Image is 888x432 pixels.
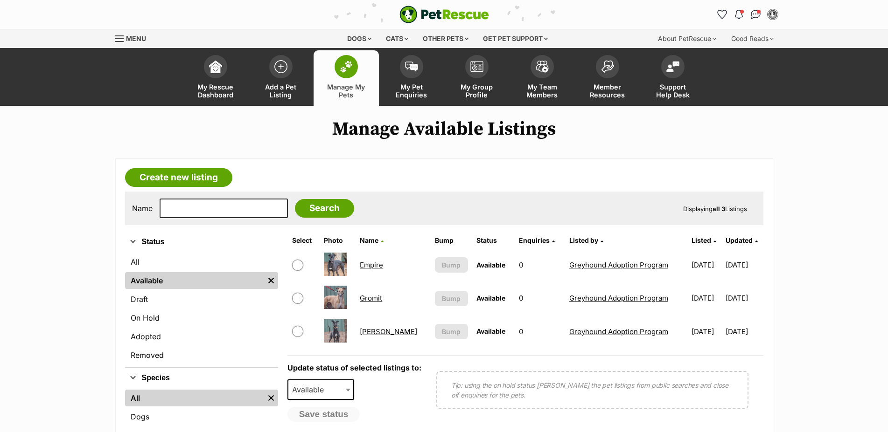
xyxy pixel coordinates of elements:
[715,7,780,22] ul: Account quick links
[360,294,382,302] a: Gromit
[287,407,360,422] button: Save status
[515,249,565,281] td: 0
[651,29,723,48] div: About PetRescue
[688,282,725,314] td: [DATE]
[435,257,468,273] button: Bump
[666,61,679,72] img: help-desk-icon-fdf02630f3aa405de69fd3d07c3f3aa587a6932b1a1747fa1d2bba05be0121f9.svg
[688,249,725,281] td: [DATE]
[569,327,668,336] a: Greyhound Adoption Program
[715,7,730,22] a: Favourites
[476,261,505,269] span: Available
[379,50,444,106] a: My Pet Enquiries
[725,29,780,48] div: Good Reads
[569,236,603,244] a: Listed by
[476,294,505,302] span: Available
[399,6,489,23] a: PetRescue
[287,379,355,400] span: Available
[442,260,461,270] span: Bump
[442,327,461,336] span: Bump
[405,62,418,72] img: pet-enquiries-icon-7e3ad2cf08bfb03b45e93fb7055b45f3efa6380592205ae92323e6603595dc1f.svg
[640,50,706,106] a: Support Help Desk
[125,168,232,187] a: Create new listing
[360,327,417,336] a: [PERSON_NAME]
[125,272,264,289] a: Available
[264,272,278,289] a: Remove filter
[125,328,278,345] a: Adopted
[125,252,278,367] div: Status
[132,204,153,213] label: Name
[125,254,278,270] a: All
[126,34,146,42] span: Menu
[726,282,762,314] td: [DATE]
[601,60,614,73] img: member-resources-icon-8e73f808a243e03378d46382f2149f9095a855e16c252ad45f914b54edf8863c.svg
[435,291,468,306] button: Bump
[732,7,747,22] button: Notifications
[260,83,302,99] span: Add a Pet Listing
[125,347,278,363] a: Removed
[288,233,319,248] th: Select
[569,261,668,269] a: Greyhound Adoption Program
[652,83,694,99] span: Support Help Desk
[295,199,354,218] input: Search
[575,50,640,106] a: Member Resources
[476,327,505,335] span: Available
[125,390,264,406] a: All
[442,294,461,303] span: Bump
[713,205,725,213] strong: all 3
[751,10,761,19] img: chat-41dd97257d64d25036548639549fe6c8038ab92f7586957e7f3b1b290dea8141.svg
[325,83,367,99] span: Manage My Pets
[125,291,278,308] a: Draft
[688,315,725,348] td: [DATE]
[515,282,565,314] td: 0
[692,236,716,244] a: Listed
[314,50,379,106] a: Manage My Pets
[683,205,747,213] span: Displaying Listings
[341,29,378,48] div: Dogs
[195,83,237,99] span: My Rescue Dashboard
[287,363,421,372] label: Update status of selected listings to:
[183,50,248,106] a: My Rescue Dashboard
[248,50,314,106] a: Add a Pet Listing
[274,60,287,73] img: add-pet-listing-icon-0afa8454b4691262ce3f59096e99ab1cd57d4a30225e0717b998d2c9b9846f56.svg
[726,249,762,281] td: [DATE]
[416,29,475,48] div: Other pets
[340,61,353,73] img: manage-my-pets-icon-02211641906a0b7f246fdf0571729dbe1e7629f14944591b6c1af311fb30b64b.svg
[587,83,629,99] span: Member Resources
[569,294,668,302] a: Greyhound Adoption Program
[115,29,153,46] a: Menu
[288,383,333,396] span: Available
[125,372,278,384] button: Species
[692,236,711,244] span: Listed
[519,236,550,244] span: translation missing: en.admin.listings.index.attributes.enquiries
[726,236,753,244] span: Updated
[476,29,554,48] div: Get pet support
[726,236,758,244] a: Updated
[435,324,468,339] button: Bump
[125,236,278,248] button: Status
[765,7,780,22] button: My account
[320,233,355,248] th: Photo
[431,233,472,248] th: Bump
[125,408,278,425] a: Dogs
[768,10,777,19] img: Greyhound Adoption Program profile pic
[470,61,483,72] img: group-profile-icon-3fa3cf56718a62981997c0bc7e787c4b2cf8bcc04b72c1350f741eb67cf2f40e.svg
[536,61,549,73] img: team-members-icon-5396bd8760b3fe7c0b43da4ab00e1e3bb1a5d9ba89233759b79545d2d3fc5d0d.svg
[379,29,415,48] div: Cats
[569,236,598,244] span: Listed by
[360,236,384,244] a: Name
[444,50,510,106] a: My Group Profile
[456,83,498,99] span: My Group Profile
[264,390,278,406] a: Remove filter
[399,6,489,23] img: logo-e224e6f780fb5917bec1dbf3a21bbac754714ae5b6737aabdf751b685950b380.svg
[391,83,433,99] span: My Pet Enquiries
[521,83,563,99] span: My Team Members
[510,50,575,106] a: My Team Members
[519,236,555,244] a: Enquiries
[209,60,222,73] img: dashboard-icon-eb2f2d2d3e046f16d808141f083e7271f6b2e854fb5c12c21221c1fb7104beca.svg
[735,10,742,19] img: notifications-46538b983faf8c2785f20acdc204bb7945ddae34d4c08c2a6579f10ce5e182be.svg
[515,315,565,348] td: 0
[748,7,763,22] a: Conversations
[726,315,762,348] td: [DATE]
[451,380,734,400] p: Tip: using the on hold status [PERSON_NAME] the pet listings from public searches and close off e...
[360,236,378,244] span: Name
